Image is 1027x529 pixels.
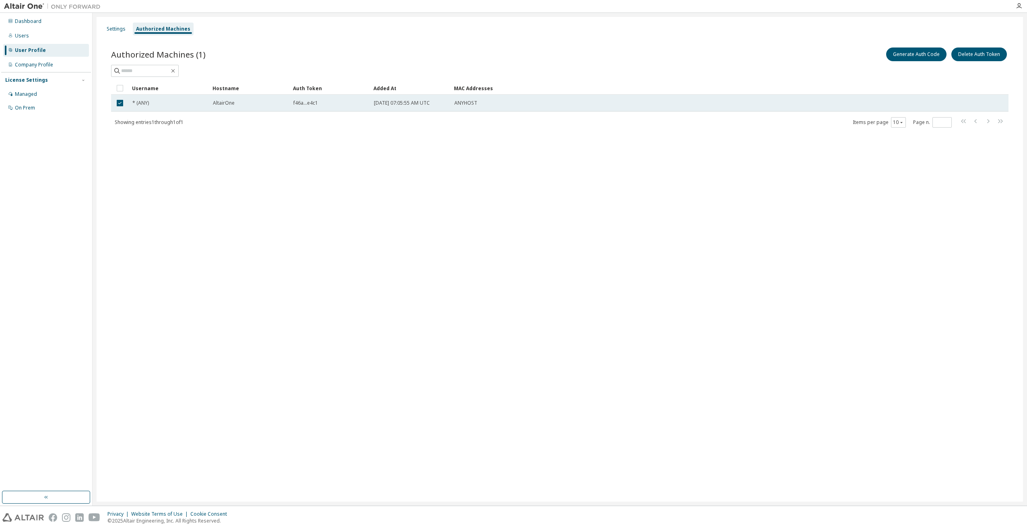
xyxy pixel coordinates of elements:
div: User Profile [15,47,46,54]
span: * (ANY) [132,100,149,106]
div: Website Terms of Use [131,511,190,517]
span: Items per page [853,117,906,128]
img: instagram.svg [62,513,70,522]
div: Dashboard [15,18,41,25]
div: Auth Token [293,82,367,95]
img: Altair One [4,2,105,10]
div: Users [15,33,29,39]
div: Username [132,82,206,95]
div: Privacy [107,511,131,517]
img: altair_logo.svg [2,513,44,522]
button: 10 [893,119,904,126]
div: Authorized Machines [136,26,190,32]
span: Showing entries 1 through 1 of 1 [115,119,184,126]
div: Settings [107,26,126,32]
p: © 2025 Altair Engineering, Inc. All Rights Reserved. [107,517,232,524]
span: Page n. [913,117,952,128]
div: Hostname [212,82,287,95]
img: facebook.svg [49,513,57,522]
div: License Settings [5,77,48,83]
img: linkedin.svg [75,513,84,522]
div: Cookie Consent [190,511,232,517]
span: Authorized Machines (1) [111,49,206,60]
div: Added At [373,82,448,95]
span: [DATE] 07:05:55 AM UTC [374,100,430,106]
span: AltairOne [213,100,235,106]
span: f46a...e4c1 [293,100,318,106]
img: youtube.svg [89,513,100,522]
div: MAC Addresses [454,82,924,95]
div: On Prem [15,105,35,111]
button: Delete Auth Token [951,48,1007,61]
div: Company Profile [15,62,53,68]
span: ANYHOST [454,100,477,106]
button: Generate Auth Code [886,48,947,61]
div: Managed [15,91,37,97]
